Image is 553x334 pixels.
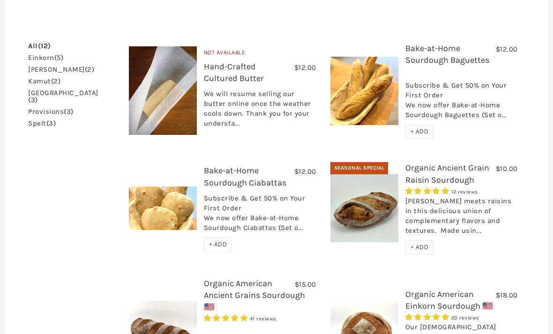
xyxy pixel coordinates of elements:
span: 5.00 stars [405,187,451,195]
img: Bake-at-Home Sourdough Ciabattas [129,186,197,230]
a: kamut(2) [28,78,60,85]
span: + ADD [411,127,429,135]
span: 41 reviews [250,316,276,322]
a: einkorn(5) [28,54,63,61]
span: (2) [85,65,95,74]
img: Bake-at-Home Sourdough Baguettes [330,57,398,125]
span: (12) [38,42,51,50]
span: (3) [46,119,56,127]
div: We will resume selling our butter online once the weather cools down. Thank you for your understa... [204,89,316,133]
div: Subscribe & Get 50% on Your First Order We now offer Bake-at-Home Sourdough Ciabattas (Set o... [204,193,316,238]
span: + ADD [411,243,429,251]
span: 12 reviews [451,189,478,195]
div: [PERSON_NAME] meets raisins in this delicious union of complementary flavors and textures. Made u... [405,196,518,240]
a: Organic American Einkorn Sourdough 🇺🇸 [405,289,493,311]
span: (5) [54,53,64,62]
a: Bake-at-Home Sourdough Baguettes [405,43,489,65]
a: Organic Ancient Grain Raisin Sourdough [405,163,489,185]
a: Bake-at-Home Sourdough Ciabattas [204,165,286,187]
a: provisions(3) [28,108,74,115]
img: Hand-Crafted Cultured Butter [129,46,197,135]
div: Seasonal Special [330,162,388,174]
a: Organic American Ancient Grains Sourdough 🇺🇸 [204,278,305,312]
a: spelt(3) [28,120,56,127]
span: $12.00 [496,45,518,53]
span: $18.00 [496,291,518,299]
a: [PERSON_NAME](2) [28,66,94,73]
div: Subscribe & Get 50% on Your First Order We now offer Bake-at-Home Sourdough Baguettes (Set o... [405,71,518,125]
div: + ADD [405,125,434,139]
a: All(12) [28,43,51,50]
span: $12.00 [294,167,316,176]
div: + ADD [405,240,434,254]
span: 20 reviews [451,315,479,321]
span: (3) [28,96,38,104]
a: [GEOGRAPHIC_DATA](3) [28,89,98,104]
span: 4.93 stars [204,314,250,322]
span: (3) [64,107,74,116]
div: Not Available [204,48,316,61]
img: Organic Ancient Grain Raisin Sourdough [330,174,398,242]
span: + ADD [209,240,227,248]
span: $15.00 [295,280,316,289]
span: $10.00 [496,164,518,173]
span: $12.00 [294,63,316,72]
div: + ADD [204,238,232,252]
a: Hand-Crafted Cultured Butter [204,61,264,83]
span: 4.95 stars [405,313,451,321]
span: (2) [51,77,61,85]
